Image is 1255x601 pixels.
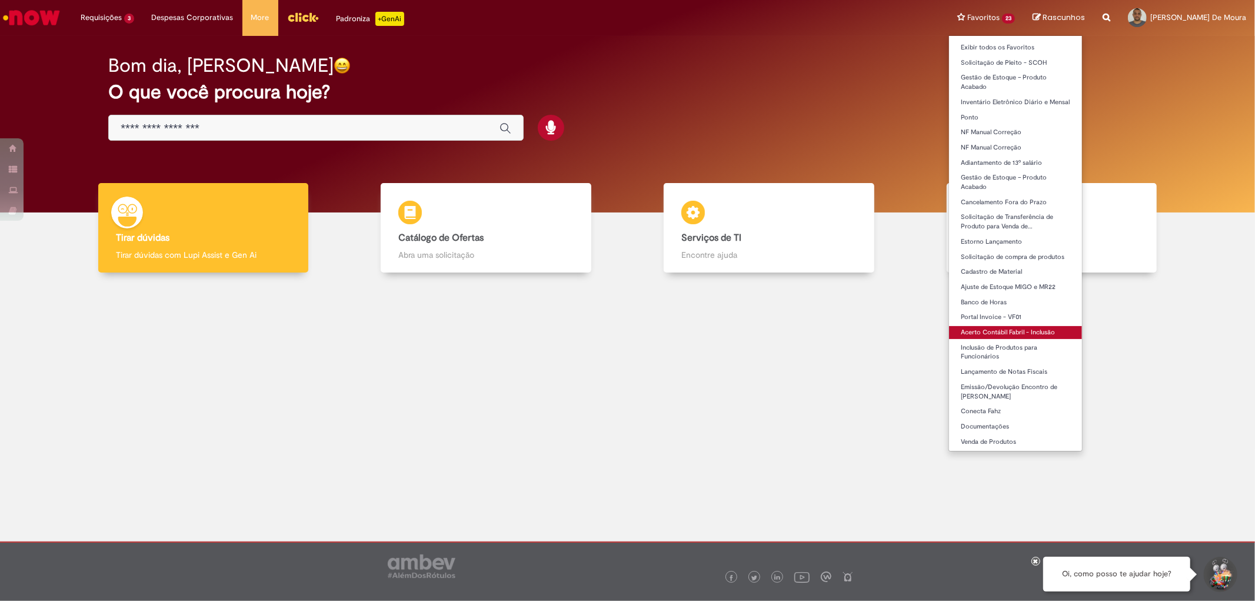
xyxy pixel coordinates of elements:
[116,232,169,244] b: Tirar dúvidas
[1,6,62,29] img: ServiceNow
[152,12,234,24] span: Despesas Corporativas
[949,311,1082,324] a: Portal Invoice - VF01
[821,572,831,582] img: logo_footer_workplace.png
[774,575,780,582] img: logo_footer_linkedin.png
[108,82,1146,102] h2: O que você procura hoje?
[398,232,484,244] b: Catálogo de Ofertas
[398,249,573,261] p: Abra uma solicitação
[949,235,1082,248] a: Estorno Lançamento
[949,41,1082,54] a: Exibir todos os Favoritos
[116,249,291,261] p: Tirar dúvidas com Lupi Assist e Gen Ai
[843,572,853,582] img: logo_footer_naosei.png
[949,57,1082,69] a: Solicitação de Pleito - SCOH
[949,381,1082,403] a: Emissão/Devolução Encontro de [PERSON_NAME]
[949,251,1082,264] a: Solicitação de compra de produtos
[751,575,757,581] img: logo_footer_twitter.png
[949,405,1082,418] a: Conecta Fahz
[1033,12,1085,24] a: Rascunhos
[337,12,404,26] div: Padroniza
[949,265,1082,278] a: Cadastro de Material
[728,575,734,581] img: logo_footer_facebook.png
[287,8,319,26] img: click_logo_yellow_360x200.png
[949,111,1082,124] a: Ponto
[949,281,1082,294] a: Ajuste de Estoque MIGO e MR22
[251,12,269,24] span: More
[81,12,122,24] span: Requisições
[628,183,911,273] a: Serviços de TI Encontre ajuda
[949,366,1082,378] a: Lançamento de Notas Fiscais
[949,436,1082,449] a: Venda de Produtos
[1202,557,1237,592] button: Iniciar Conversa de Suporte
[949,96,1082,109] a: Inventário Eletrônico Diário e Mensal
[124,14,134,24] span: 3
[375,12,404,26] p: +GenAi
[681,232,741,244] b: Serviços de TI
[1002,14,1015,24] span: 23
[62,183,345,273] a: Tirar dúvidas Tirar dúvidas com Lupi Assist e Gen Ai
[949,71,1082,93] a: Gestão de Estoque – Produto Acabado
[949,420,1082,433] a: Documentações
[949,171,1082,193] a: Gestão de Estoque – Produto Acabado
[794,569,810,585] img: logo_footer_youtube.png
[1150,12,1246,22] span: [PERSON_NAME] De Moura
[910,183,1193,273] a: Base de Conhecimento Consulte e aprenda
[949,296,1082,309] a: Banco de Horas
[681,249,856,261] p: Encontre ajuda
[388,554,455,578] img: logo_footer_ambev_rotulo_gray.png
[949,141,1082,154] a: NF Manual Correção
[1043,12,1085,23] span: Rascunhos
[949,341,1082,363] a: Inclusão de Produtos para Funcionários
[967,12,1000,24] span: Favoritos
[949,196,1082,209] a: Cancelamento Fora do Prazo
[949,326,1082,339] a: Acerto Contábil Fabril - Inclusão
[1043,557,1190,592] div: Oi, como posso te ajudar hoje?
[345,183,628,273] a: Catálogo de Ofertas Abra uma solicitação
[949,211,1082,233] a: Solicitação de Transferência de Produto para Venda de…
[949,157,1082,170] a: Adiantamento de 13º salário
[334,57,351,74] img: happy-face.png
[948,35,1083,451] ul: Favoritos
[949,126,1082,139] a: NF Manual Correção
[108,55,334,76] h2: Bom dia, [PERSON_NAME]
